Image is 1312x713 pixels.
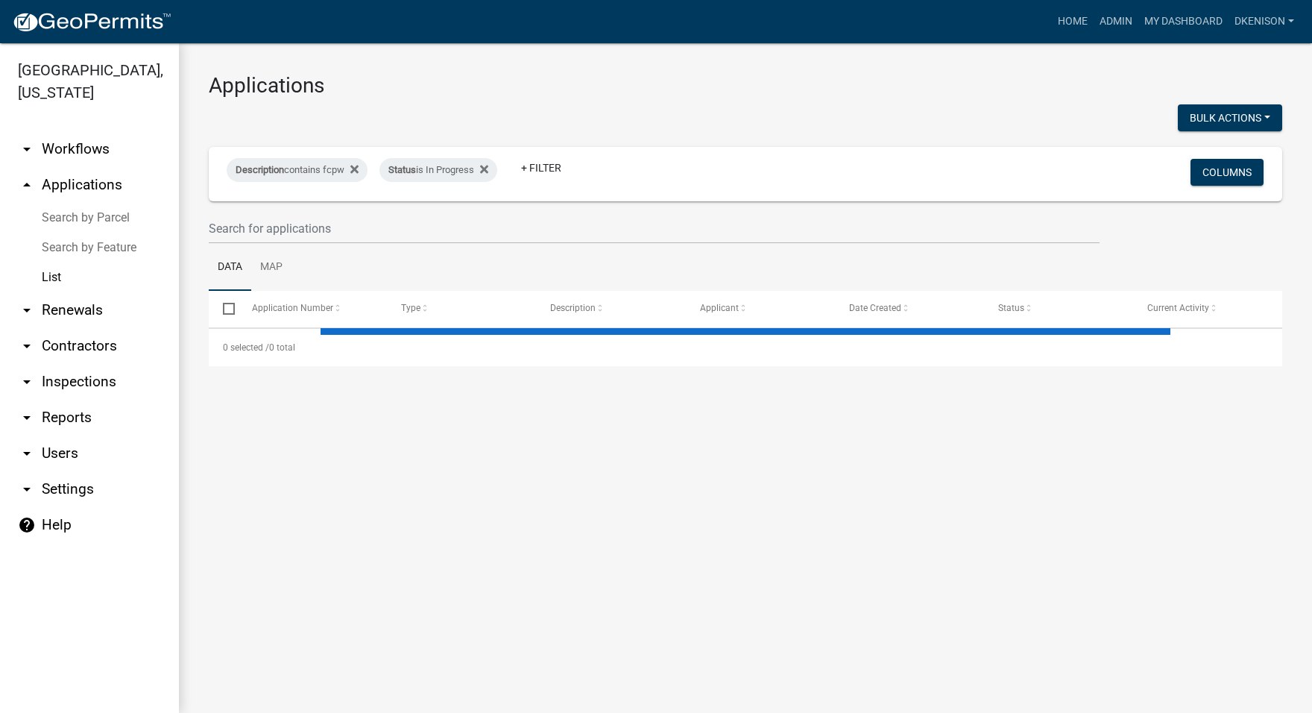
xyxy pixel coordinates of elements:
datatable-header-cell: Applicant [685,291,834,327]
i: arrow_drop_down [18,445,36,462]
span: Current Activity [1147,303,1209,313]
span: Date Created [849,303,901,313]
i: arrow_drop_down [18,409,36,427]
datatable-header-cell: Current Activity [1133,291,1282,327]
a: + Filter [509,154,573,181]
i: arrow_drop_down [18,140,36,158]
span: Status [388,164,416,175]
div: is In Progress [379,158,497,182]
span: Description [236,164,284,175]
a: Home [1052,7,1094,36]
i: arrow_drop_up [18,176,36,194]
div: contains fcpw [227,158,368,182]
span: Applicant [699,303,738,313]
input: Search for applications [209,213,1100,244]
datatable-header-cell: Status [984,291,1133,327]
span: 0 selected / [223,342,269,353]
span: Status [998,303,1024,313]
button: Bulk Actions [1178,104,1282,131]
datatable-header-cell: Type [387,291,536,327]
span: Type [401,303,420,313]
i: arrow_drop_down [18,301,36,319]
div: 0 total [209,329,1282,366]
datatable-header-cell: Date Created [834,291,983,327]
i: arrow_drop_down [18,480,36,498]
i: help [18,516,36,534]
datatable-header-cell: Select [209,291,237,327]
a: My Dashboard [1138,7,1229,36]
datatable-header-cell: Description [536,291,685,327]
a: Map [251,244,291,292]
datatable-header-cell: Application Number [237,291,386,327]
i: arrow_drop_down [18,373,36,391]
a: dkenison [1229,7,1300,36]
a: Admin [1094,7,1138,36]
h3: Applications [209,73,1282,98]
button: Columns [1190,159,1264,186]
span: Application Number [252,303,333,313]
span: Description [550,303,596,313]
i: arrow_drop_down [18,337,36,355]
a: Data [209,244,251,292]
